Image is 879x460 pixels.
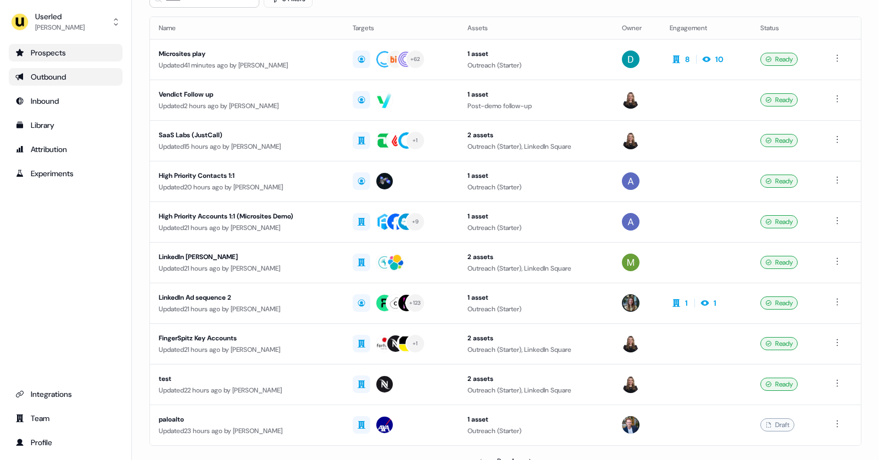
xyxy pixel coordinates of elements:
[468,100,604,111] div: Post-demo follow-up
[15,437,116,448] div: Profile
[159,333,335,344] div: FingerSpitz Key Accounts
[159,222,335,233] div: Updated 21 hours ago by [PERSON_NAME]
[468,304,604,315] div: Outreach (Starter)
[752,17,821,39] th: Status
[622,91,639,109] img: Geneviève
[760,53,798,66] div: Ready
[15,120,116,131] div: Library
[760,378,798,391] div: Ready
[468,141,604,152] div: Outreach (Starter), LinkedIn Square
[622,416,639,434] img: Yann
[760,215,798,228] div: Ready
[159,182,335,193] div: Updated 20 hours ago by [PERSON_NAME]
[15,413,116,424] div: Team
[468,89,604,100] div: 1 asset
[760,93,798,106] div: Ready
[15,47,116,58] div: Prospects
[413,339,418,349] div: + 1
[410,54,420,64] div: + 62
[760,337,798,350] div: Ready
[715,54,724,65] div: 10
[685,298,688,308] div: 1
[159,373,335,384] div: test
[409,298,421,308] div: + 123
[159,211,335,222] div: High Priority Accounts 1:1 (Microsites Demo)
[9,116,123,134] a: Go to templates
[468,222,604,233] div: Outreach (Starter)
[9,434,123,451] a: Go to profile
[468,182,604,193] div: Outreach (Starter)
[15,96,116,106] div: Inbound
[9,9,123,35] button: Userled[PERSON_NAME]
[159,141,335,152] div: Updated 15 hours ago by [PERSON_NAME]
[15,71,116,82] div: Outbound
[150,17,344,39] th: Name
[9,409,123,427] a: Go to team
[622,294,639,312] img: Charlotte
[468,373,604,384] div: 2 assets
[15,389,116,400] div: Integrations
[622,375,639,393] img: Geneviève
[760,418,794,431] div: Draft
[760,175,798,188] div: Ready
[35,22,85,33] div: [PERSON_NAME]
[159,263,335,274] div: Updated 21 hours ago by [PERSON_NAME]
[622,213,639,231] img: Aaron
[468,251,604,262] div: 2 assets
[468,211,604,222] div: 1 asset
[9,68,123,86] a: Go to outbound experience
[9,141,123,158] a: Go to attribution
[159,292,335,303] div: LinkedIn Ad sequence 2
[9,44,123,61] a: Go to prospects
[159,170,335,181] div: High Priority Contacts 1:1
[159,304,335,315] div: Updated 21 hours ago by [PERSON_NAME]
[468,263,604,274] div: Outreach (Starter), LinkedIn Square
[159,344,335,355] div: Updated 21 hours ago by [PERSON_NAME]
[760,256,798,269] div: Ready
[468,333,604,344] div: 2 assets
[468,385,604,396] div: Outreach (Starter), LinkedIn Square
[459,17,613,39] th: Assets
[159,60,335,71] div: Updated 41 minutes ago by [PERSON_NAME]
[622,335,639,352] img: Geneviève
[9,165,123,182] a: Go to experiments
[9,385,123,403] a: Go to integrations
[159,100,335,111] div: Updated 2 hours ago by [PERSON_NAME]
[468,414,604,425] div: 1 asset
[159,425,335,436] div: Updated 23 hours ago by [PERSON_NAME]
[760,134,798,147] div: Ready
[622,132,639,149] img: Geneviève
[468,60,604,71] div: Outreach (Starter)
[622,51,639,68] img: David
[468,170,604,181] div: 1 asset
[468,425,604,436] div: Outreach (Starter)
[622,172,639,190] img: Aaron
[15,168,116,179] div: Experiments
[685,54,689,65] div: 8
[413,136,418,145] div: + 1
[714,298,716,308] div: 1
[622,254,639,271] img: Mickael
[468,292,604,303] div: 1 asset
[159,89,335,100] div: Vendict Follow up
[159,385,335,396] div: Updated 22 hours ago by [PERSON_NAME]
[661,17,752,39] th: Engagement
[613,17,661,39] th: Owner
[9,92,123,110] a: Go to Inbound
[35,11,85,22] div: Userled
[344,17,459,39] th: Targets
[468,48,604,59] div: 1 asset
[468,344,604,355] div: Outreach (Starter), LinkedIn Square
[159,414,335,425] div: paloalto
[760,296,798,310] div: Ready
[159,251,335,262] div: LinkedIn [PERSON_NAME]
[468,130,604,141] div: 2 assets
[159,130,335,141] div: SaaS Labs (JustCall)
[159,48,335,59] div: Microsites play
[412,217,419,227] div: + 9
[15,144,116,155] div: Attribution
